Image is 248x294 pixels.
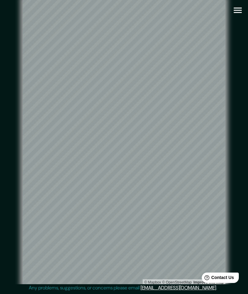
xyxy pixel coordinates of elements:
a: OpenStreetMap [162,280,192,285]
div: . [218,284,219,292]
a: [EMAIL_ADDRESS][DOMAIN_NAME] [141,285,216,291]
p: Any problems, suggestions, or concerns please email . [29,284,217,292]
div: . [217,284,218,292]
a: Mapbox [144,280,161,285]
iframe: Help widget launcher [194,270,241,287]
